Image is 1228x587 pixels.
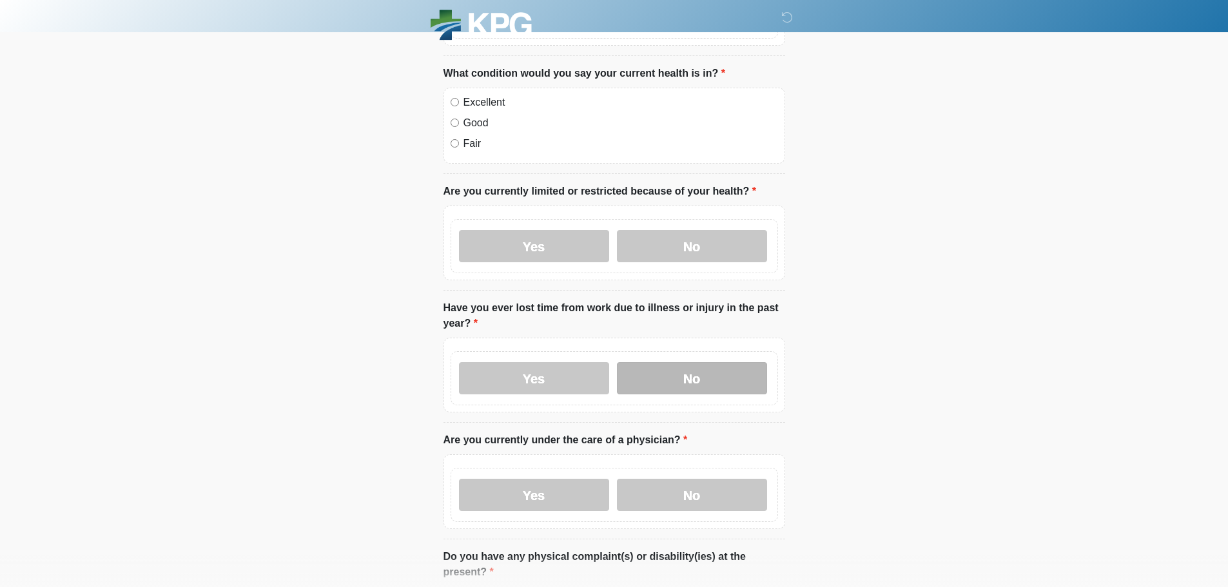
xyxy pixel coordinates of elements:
[617,362,767,394] label: No
[451,119,459,127] input: Good
[443,300,785,331] label: Have you ever lost time from work due to illness or injury in the past year?
[459,479,609,511] label: Yes
[463,115,778,131] label: Good
[617,479,767,511] label: No
[463,95,778,110] label: Excellent
[459,362,609,394] label: Yes
[451,98,459,106] input: Excellent
[451,139,459,148] input: Fair
[443,184,756,199] label: Are you currently limited or restricted because of your health?
[443,66,725,81] label: What condition would you say your current health is in?
[459,230,609,262] label: Yes
[431,10,532,44] img: KPG Healthcare Logo
[443,549,785,580] label: Do you have any physical complaint(s) or disability(ies) at the present?
[617,230,767,262] label: No
[463,136,778,151] label: Fair
[443,432,688,448] label: Are you currently under the care of a physician?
